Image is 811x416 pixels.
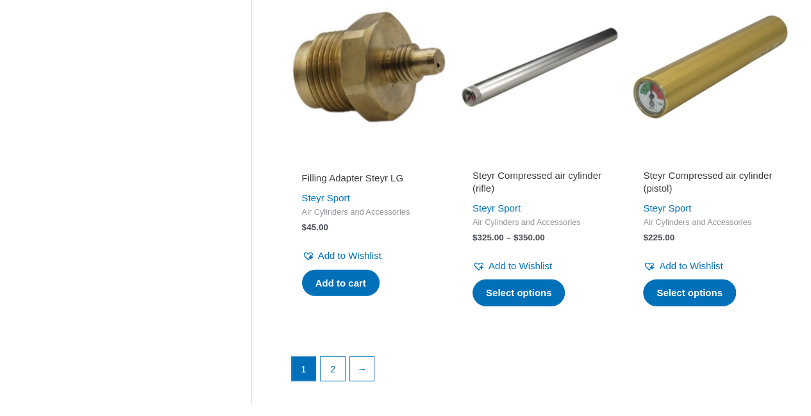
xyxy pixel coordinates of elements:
a: Filling Adapter Steyr LG [302,172,437,189]
a: Select options for “Steyr Compressed air cylinder (pistol)” [643,279,736,306]
span: $ [514,233,519,242]
a: Steyr Sport [302,192,350,203]
span: Page 1 [292,357,316,381]
nav: Product Pagination [290,356,790,388]
span: Air Cylinders and Accessories [472,217,607,228]
span: $ [472,233,478,242]
span: Air Cylinders and Accessories [643,217,778,228]
bdi: 45.00 [302,222,328,232]
a: Add to Wishlist [472,257,552,275]
bdi: 350.00 [514,233,545,242]
a: Page 2 [321,357,345,381]
bdi: 325.00 [472,233,504,242]
a: Steyr Sport [472,203,521,213]
a: Steyr Sport [643,203,691,213]
span: Add to Wishlist [659,260,723,271]
span: Air Cylinders and Accessories [302,207,437,218]
a: Add to Wishlist [302,247,381,265]
a: Steyr Compressed air cylinder (rifle) [472,169,607,199]
bdi: 225.00 [643,233,674,242]
iframe: Customer reviews powered by Trustpilot [643,154,778,169]
a: Add to cart: “Filling Adapter Steyr LG” [302,270,380,297]
span: $ [302,222,307,232]
h2: Filling Adapter Steyr LG [302,172,437,185]
h2: Steyr Compressed air cylinder (pistol) [643,169,778,194]
iframe: Customer reviews powered by Trustpilot [302,154,437,169]
a: Steyr Compressed air cylinder (pistol) [643,169,778,199]
a: → [350,357,374,381]
a: Select options for “Steyr Compressed air cylinder (rifle)” [472,279,565,306]
a: Add to Wishlist [643,257,723,275]
span: – [506,233,511,242]
span: Add to Wishlist [318,250,381,261]
span: $ [643,233,648,242]
span: Add to Wishlist [489,260,552,271]
iframe: Customer reviews powered by Trustpilot [472,154,607,169]
h2: Steyr Compressed air cylinder (rifle) [472,169,607,194]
